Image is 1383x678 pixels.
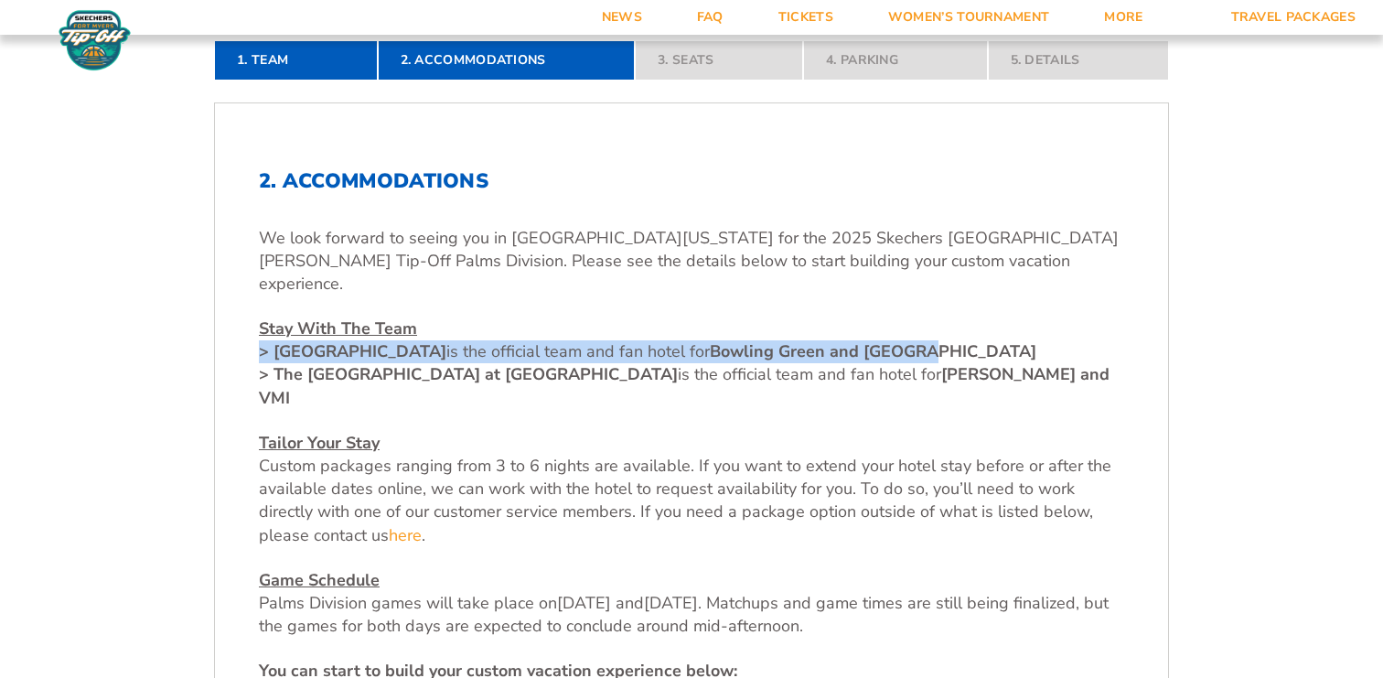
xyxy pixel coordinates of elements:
span: Game Schedule [259,569,380,591]
span: . [422,524,425,546]
img: Fort Myers Tip-Off [55,9,134,71]
p: We look forward to seeing you in [GEOGRAPHIC_DATA][US_STATE] for the 2025 Skechers [GEOGRAPHIC_DA... [259,227,1124,296]
span: Palms Division games will take place on [259,592,557,614]
a: 1. Team [214,40,378,81]
u: Tailor Your Stay [259,432,380,454]
span: he official team and fan hotel for [468,340,1036,362]
strong: > The [GEOGRAPHIC_DATA] at [GEOGRAPHIC_DATA] [259,363,678,385]
u: Stay With The Team [259,317,417,339]
span: is t [259,340,468,362]
span: is the official team and fan hotel for [678,363,941,385]
a: here [389,524,422,547]
span: Custom packages ranging from 3 to 6 nights are available. If you want to extend your hotel stay b... [259,455,1111,546]
p: [DATE]. Matchups and game times are still being finalized, but the games for both days are expect... [259,569,1124,639]
strong: [PERSON_NAME] and VMI [259,363,1110,408]
strong: > [GEOGRAPHIC_DATA] [259,340,446,362]
strong: Bowling Green and [GEOGRAPHIC_DATA] [710,340,1036,362]
h2: 2. Accommodations [259,169,1124,193]
span: [DATE] and [557,592,644,614]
